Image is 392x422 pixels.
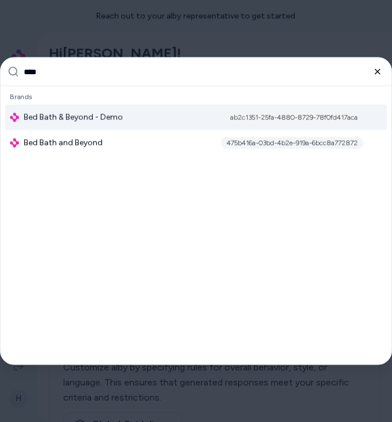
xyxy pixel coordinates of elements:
[224,112,364,123] div: ab2c1351-25fa-4880-8729-78f0fd417aca
[24,112,123,123] span: Bed Bath & Beyond - Demo
[10,113,19,122] img: alby Logo
[5,89,387,105] div: Brands
[1,86,391,365] div: Suggestions
[24,137,103,149] span: Bed Bath and Beyond
[221,137,364,149] div: 475b416a-03bd-4b2e-919a-6bcc8a772872
[10,139,19,148] img: alby Logo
